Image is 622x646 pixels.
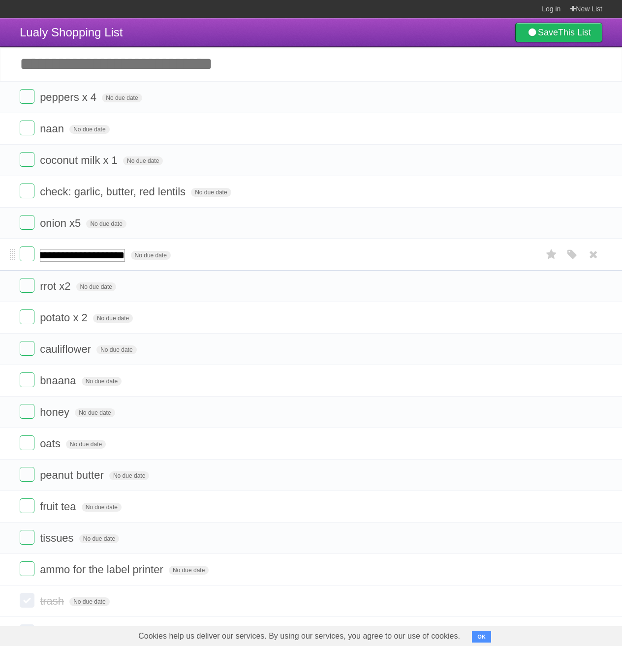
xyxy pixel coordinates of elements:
label: Done [20,152,34,167]
span: naan [40,123,66,135]
span: No due date [86,219,126,228]
span: trash [40,595,66,607]
span: oats [40,437,63,450]
span: No due date [75,408,115,417]
span: honey [40,406,72,418]
label: Done [20,121,34,135]
span: fruit tea [40,500,78,513]
label: Done [20,624,34,639]
label: Done [20,184,34,198]
a: SaveThis List [515,23,602,42]
span: No due date [123,156,163,165]
span: peppers x 4 [40,91,99,103]
span: coconut milk x 1 [40,154,120,166]
span: No due date [169,566,209,575]
label: Done [20,467,34,482]
span: No due date [76,282,116,291]
label: Done [20,341,34,356]
span: No due date [191,188,231,197]
span: Cookies help us deliver our services. By using our services, you agree to our use of cookies. [128,626,470,646]
label: Done [20,372,34,387]
b: This List [558,28,591,37]
span: cauliflower [40,343,93,355]
span: onion x5 [40,217,83,229]
span: tissues [40,532,76,544]
label: Done [20,89,34,104]
span: rrot x2 [40,280,73,292]
span: No due date [79,534,119,543]
span: potato x 2 [40,311,90,324]
span: bnaana [40,374,78,387]
span: Lualy Shopping List [20,26,123,39]
label: Done [20,309,34,324]
label: Done [20,435,34,450]
label: Done [20,246,34,261]
label: Done [20,215,34,230]
label: Done [20,404,34,419]
span: No due date [82,377,122,386]
label: Done [20,278,34,293]
span: No due date [69,597,109,606]
span: No due date [109,471,149,480]
label: Done [20,530,34,545]
span: No due date [131,251,171,260]
span: No due date [102,93,142,102]
span: ammo for the label printer [40,563,166,576]
span: No due date [69,125,109,134]
span: No due date [82,503,122,512]
button: OK [472,631,491,643]
span: No due date [93,314,133,323]
label: Done [20,498,34,513]
span: No due date [66,440,106,449]
span: No due date [96,345,136,354]
label: Done [20,561,34,576]
span: check: garlic, butter, red lentils [40,185,188,198]
label: Star task [542,246,561,263]
label: Done [20,593,34,608]
span: peanut butter [40,469,106,481]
